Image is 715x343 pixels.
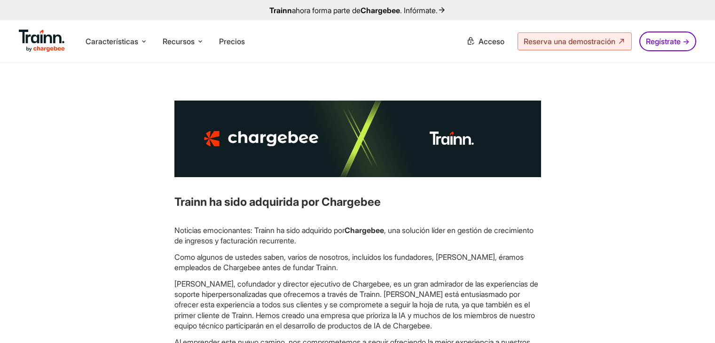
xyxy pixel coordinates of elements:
[174,195,381,209] font: Trainn ha sido adquirida por Chargebee
[219,37,245,46] a: Precios
[86,37,138,46] font: Características
[269,6,292,15] font: Trainn
[668,298,715,343] iframe: Chat Widget
[400,6,438,15] font: . Infórmate.
[174,226,534,245] font: , una solución líder en gestión de crecimiento de ingresos y facturación recurrente.
[345,226,384,235] font: Chargebee
[524,37,615,46] font: Reserva una demostración
[461,33,510,50] a: Acceso
[646,37,690,46] font: Regístrate →
[639,31,696,51] a: Regístrate →
[174,252,524,272] font: Como algunos de ustedes saben, varios de nosotros, incluidos los fundadores, [PERSON_NAME], éramo...
[292,6,361,15] font: ahora forma parte de
[19,30,65,52] img: Logotipo de Trainn
[361,6,400,15] font: Chargebee
[174,226,345,235] font: Noticias emocionantes: Trainn ha sido adquirido por
[518,32,632,50] a: Reserva una demostración
[163,37,195,46] font: Recursos
[174,101,541,177] img: Formación de socios basada en Trainn | Construcciones
[174,279,538,331] font: [PERSON_NAME], cofundador y director ejecutivo de Chargebee, es un gran admirador de las experien...
[479,37,504,46] font: Acceso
